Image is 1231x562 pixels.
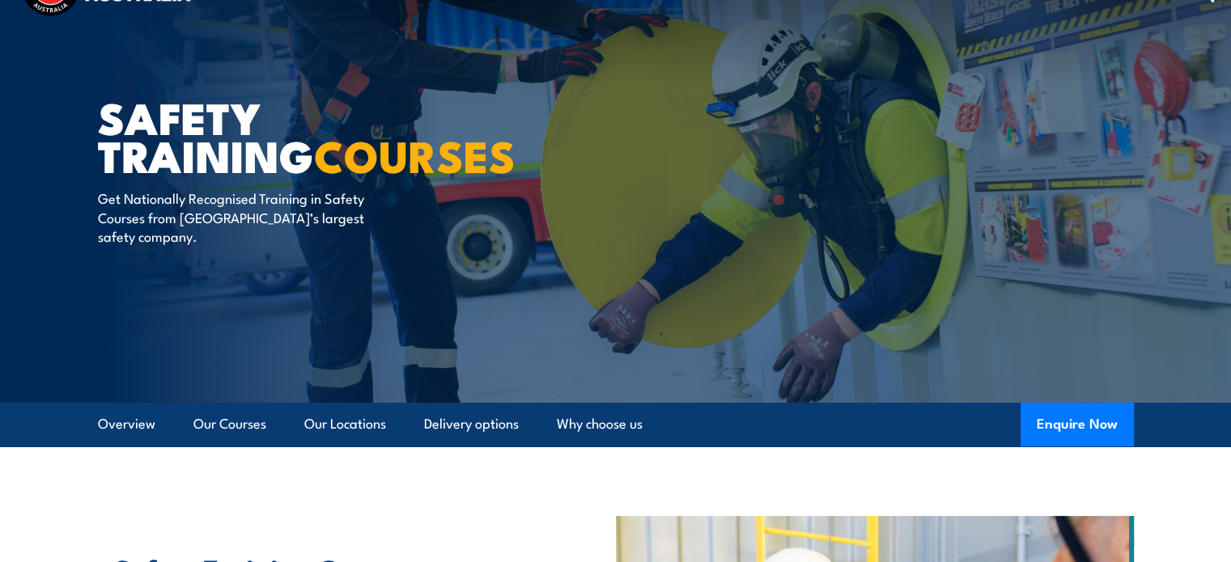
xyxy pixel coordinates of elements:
a: Delivery options [424,403,519,446]
a: Our Courses [193,403,266,446]
button: Enquire Now [1021,403,1134,446]
h1: Safety Training [98,98,498,173]
strong: COURSES [314,120,516,188]
a: Why choose us [557,403,643,446]
p: Get Nationally Recognised Training in Safety Courses from [GEOGRAPHIC_DATA]’s largest safety comp... [98,188,393,245]
a: Overview [98,403,155,446]
a: Our Locations [304,403,386,446]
